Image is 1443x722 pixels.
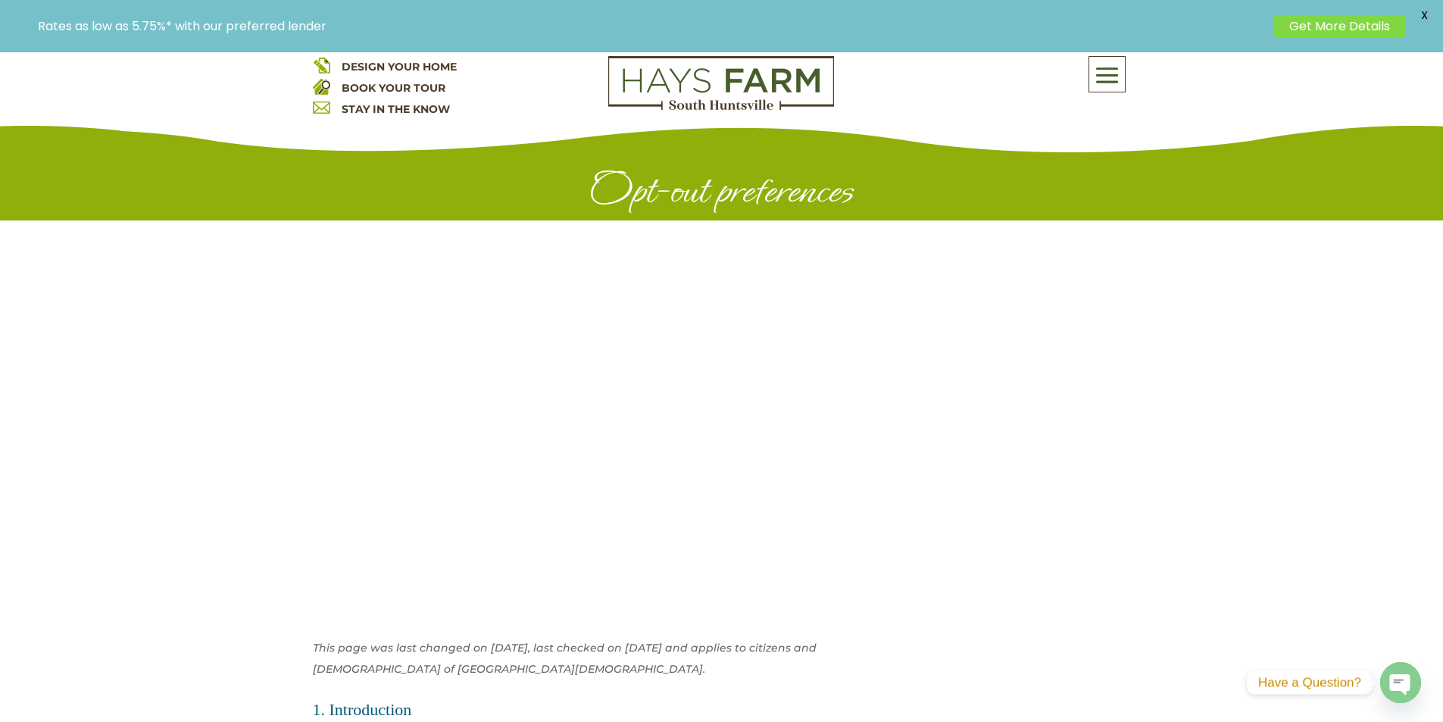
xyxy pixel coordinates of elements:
i: This page was last changed on [DATE], last checked on [DATE] and applies to citizens and [DEMOGRA... [313,641,817,676]
a: STAY IN THE KNOW [342,102,450,116]
img: Logo [608,56,834,111]
img: book your home tour [313,77,330,95]
a: BOOK YOUR TOUR [342,81,445,95]
a: Get More Details [1274,15,1405,37]
a: DESIGN YOUR HOME [342,60,457,73]
a: hays farm homes huntsville development [608,100,834,114]
img: design your home [313,56,330,73]
span: X [1413,4,1435,27]
h1: Opt-out preferences [313,168,1131,220]
p: Rates as low as 5.75%* with our preferred lender [38,19,1267,33]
